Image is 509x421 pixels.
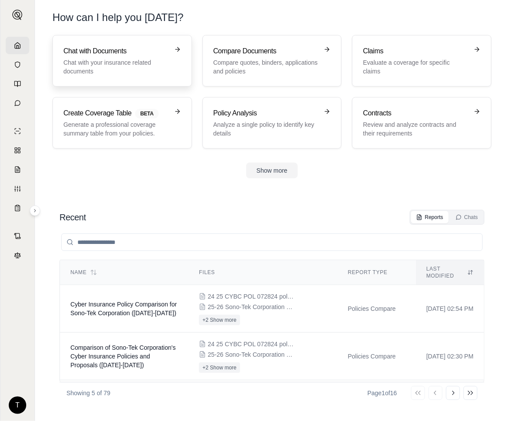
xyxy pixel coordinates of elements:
h3: Contracts [363,108,468,118]
th: Files [188,260,337,285]
div: Last modified [426,265,474,279]
td: Policies Compare [338,333,416,380]
div: Reports [416,214,443,221]
p: Chat with your insurance related documents [63,58,169,76]
h1: How can I help you [DATE]? [52,10,492,24]
h3: Policy Analysis [213,108,319,118]
h3: Chat with Documents [63,46,169,56]
img: Expand sidebar [12,10,23,20]
button: Show more [246,163,298,178]
td: [DATE] 02:30 PM [416,333,484,380]
a: Chat with DocumentsChat with your insurance related documents [52,35,192,87]
a: Create Coverage TableBETAGenerate a professional coverage summary table from your policies. [52,97,192,149]
p: Compare quotes, binders, applications and policies [213,58,319,76]
h2: Recent [59,211,86,223]
a: Home [6,37,29,54]
h3: Claims [363,46,468,56]
p: Showing 5 of 79 [66,389,110,397]
h3: Compare Documents [213,46,319,56]
td: [DATE] 02:54 PM [416,285,484,333]
a: Custom Report [6,180,29,198]
button: Chats [450,211,483,223]
p: Generate a professional coverage summary table from your policies. [63,120,169,138]
a: Policy Comparisons [6,142,29,159]
div: T [9,397,26,414]
span: 25-26 Sono-Tek Corporation Renewal Proposal rev. 7.23.25.pptx.pdf [208,350,295,359]
span: 24 25 CYBC POL 072824 pol#AB-6708209-02.pdf [208,340,295,348]
span: Cyber Insurance Policy Comparison for Sono-Tek Corporation (2024-2026) [70,301,177,317]
div: Name [70,269,178,276]
span: 24 25 CYBC POL 072824 pol#AB-6708209-02.pdf [208,292,295,301]
span: Comparison of Sono-Tek Corporation's Cyber Insurance Policies and Proposals (2024-2026) [70,344,176,369]
button: Expand sidebar [30,205,40,216]
a: Policy AnalysisAnalyze a single policy to identify key details [202,97,342,149]
span: BETA [135,109,159,118]
td: Policies Compare [338,285,416,333]
a: Prompt Library [6,75,29,93]
a: Claim Coverage [6,161,29,178]
p: Review and analyze contracts and their requirements [363,120,468,138]
a: ContractsReview and analyze contracts and their requirements [352,97,492,149]
div: Page 1 of 16 [367,389,397,397]
a: Compare DocumentsCompare quotes, binders, applications and policies [202,35,342,87]
h3: Create Coverage Table [63,108,169,118]
a: Chat [6,94,29,112]
a: Legal Search Engine [6,247,29,264]
span: 25-26 Sono-Tek Corporation Renewal Proposal rev. 7.23.25.pptx.pdf [208,303,295,311]
a: Contract Analysis [6,227,29,245]
button: +2 Show more [199,315,240,325]
a: Documents Vault [6,56,29,73]
p: Analyze a single policy to identify key details [213,120,319,138]
button: +2 Show more [199,362,240,373]
button: Expand sidebar [9,6,26,24]
a: Single Policy [6,122,29,140]
a: ClaimsEvaluate a coverage for specific claims [352,35,492,87]
button: Reports [411,211,449,223]
p: Evaluate a coverage for specific claims [363,58,468,76]
a: Coverage Table [6,199,29,217]
th: Report Type [338,260,416,285]
div: Chats [456,214,478,221]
